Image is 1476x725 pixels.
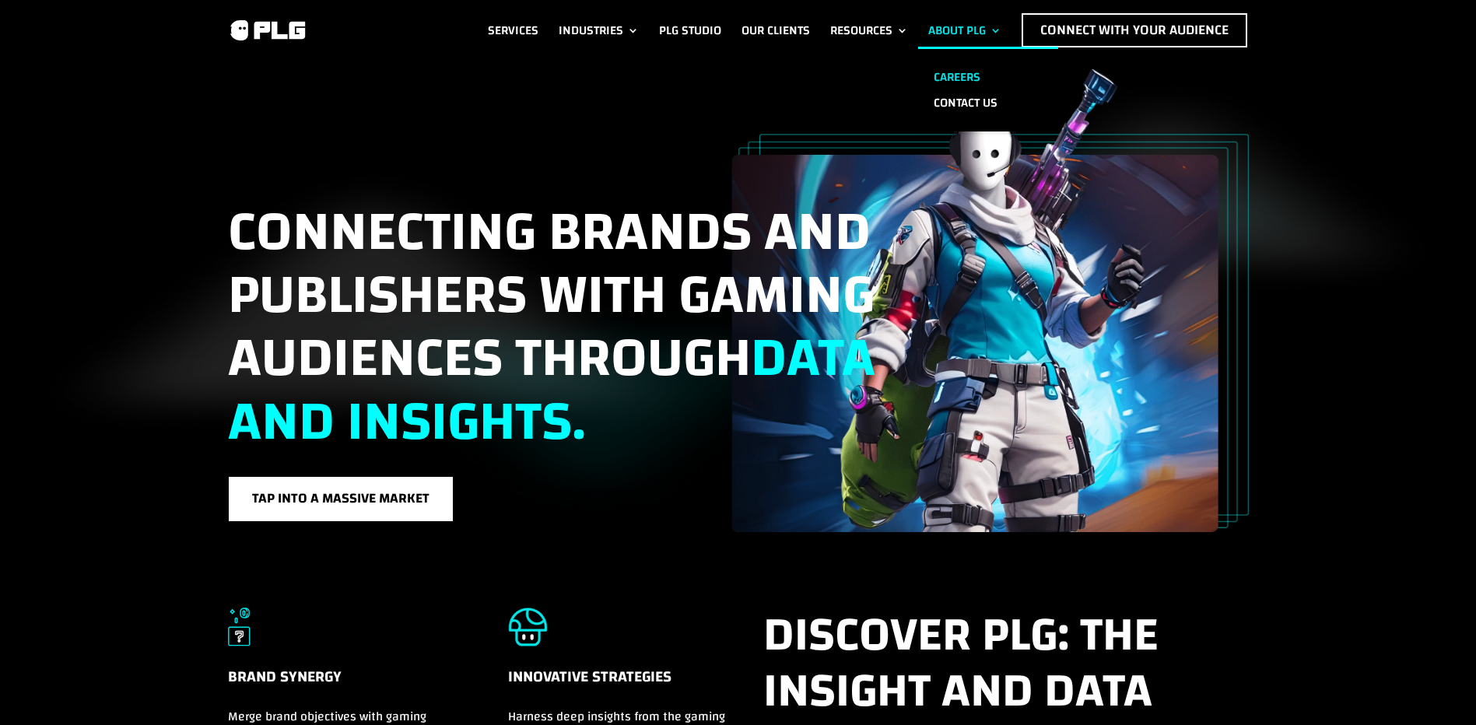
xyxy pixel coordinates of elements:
[928,13,1001,47] a: About PLG
[559,13,639,47] a: Industries
[228,180,875,473] span: Connecting brands and publishers with gaming audiences through
[228,476,454,522] a: Tap into a massive market
[228,608,251,646] img: Brand Synergy
[918,65,1058,90] a: Careers
[830,13,908,47] a: Resources
[1398,650,1476,725] iframe: Chat Widget
[508,665,743,706] h5: Innovative Strategies
[228,306,875,472] span: data and insights.
[228,665,453,706] h5: Brand Synergy
[1022,13,1247,47] a: Connect with Your Audience
[488,13,538,47] a: Services
[659,13,721,47] a: PLG Studio
[742,13,810,47] a: Our Clients
[918,90,1058,116] a: Contact us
